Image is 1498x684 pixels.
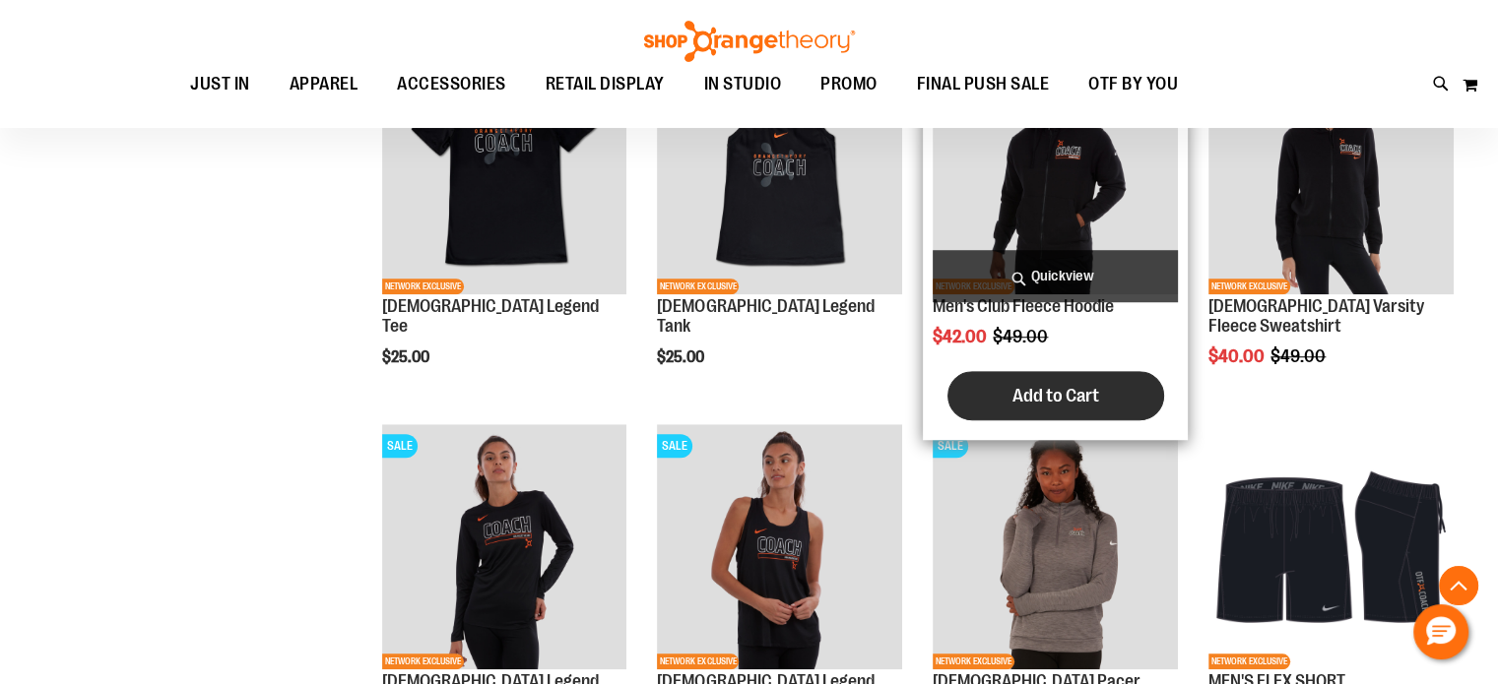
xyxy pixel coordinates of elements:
a: [DEMOGRAPHIC_DATA] Legend Tank [657,296,874,336]
div: product [923,39,1188,440]
span: FINAL PUSH SALE [917,62,1050,106]
a: OTF BY YOU [1069,62,1198,107]
span: NETWORK EXCLUSIVE [657,653,739,669]
span: APPAREL [290,62,358,106]
span: SALE [657,434,692,458]
span: NETWORK EXCLUSIVE [657,279,739,294]
a: OTF Ladies Coach FA22 Legend Tank - Black primary imageSALENETWORK EXCLUSIVE [657,424,902,672]
img: Product image for Ladies Pacer Quarter Zip [933,424,1178,669]
span: SALE [382,434,418,458]
img: OTF Mens Coach FA22 Club Fleece Full Zip - Black primary image [933,49,1178,294]
img: OTF Ladies Coach FA22 Varsity Fleece Full Zip - Black primary image [1208,49,1454,294]
img: OTF Ladies Coach FA23 Legend SS Tee - Black primary image [382,49,627,294]
span: NETWORK EXCLUSIVE [382,653,464,669]
a: OTF Ladies Coach FA22 Legend LS Tee - Black primary imageSALENETWORK EXCLUSIVE [382,424,627,672]
span: $25.00 [382,348,432,366]
a: ACCESSORIES [377,62,526,107]
a: [DEMOGRAPHIC_DATA] Legend Tee [382,296,599,336]
img: OTF Ladies Coach FA23 Legend Tank - Black primary image [657,49,902,294]
a: IN STUDIO [684,62,802,106]
img: OTF Ladies Coach FA22 Legend Tank - Black primary image [657,424,902,669]
img: Product image for MEN'S FLEX SHORT [1208,424,1454,669]
button: Hello, have a question? Let’s chat. [1413,604,1468,659]
span: Add to Cart [1012,385,1099,406]
a: [DEMOGRAPHIC_DATA] Varsity Fleece Sweatshirt [1208,296,1424,336]
a: Men's Club Fleece Hoodie [933,296,1114,316]
span: $49.00 [993,327,1051,346]
span: $25.00 [657,348,707,366]
a: OTF Ladies Coach FA23 Legend SS Tee - Black primary imageNETWORK EXCLUSIVE [382,49,627,297]
a: Product image for Ladies Pacer Quarter ZipSALENETWORK EXCLUSIVE [933,424,1178,672]
div: product [372,39,637,415]
a: FINAL PUSH SALE [897,62,1070,107]
a: OTF Mens Coach FA22 Club Fleece Full Zip - Black primary imageSALENETWORK EXCLUSIVE [933,49,1178,297]
span: JUST IN [190,62,250,106]
a: OTF Ladies Coach FA22 Varsity Fleece Full Zip - Black primary imageSALENETWORK EXCLUSIVE [1208,49,1454,297]
span: $40.00 [1208,346,1268,366]
span: NETWORK EXCLUSIVE [382,279,464,294]
div: product [1199,39,1464,415]
div: product [647,39,912,415]
a: RETAIL DISPLAY [526,62,684,107]
span: NETWORK EXCLUSIVE [1208,279,1290,294]
a: Quickview [933,250,1178,302]
span: $42.00 [933,327,990,346]
span: NETWORK EXCLUSIVE [1208,653,1290,669]
img: Shop Orangetheory [641,21,858,62]
a: PROMO [801,62,897,107]
a: Product image for MEN'S FLEX SHORTNETWORK EXCLUSIVE [1208,424,1454,672]
span: SALE [933,434,968,458]
img: OTF Ladies Coach FA22 Legend LS Tee - Black primary image [382,424,627,669]
span: $49.00 [1270,346,1329,366]
span: RETAIL DISPLAY [546,62,665,106]
span: OTF BY YOU [1088,62,1178,106]
span: NETWORK EXCLUSIVE [933,653,1014,669]
span: PROMO [820,62,878,106]
button: Add to Cart [947,371,1164,420]
a: APPAREL [270,62,378,107]
span: ACCESSORIES [397,62,506,106]
span: IN STUDIO [704,62,782,106]
a: JUST IN [170,62,270,107]
button: Back To Top [1439,566,1478,605]
a: OTF Ladies Coach FA23 Legend Tank - Black primary imageNETWORK EXCLUSIVE [657,49,902,297]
